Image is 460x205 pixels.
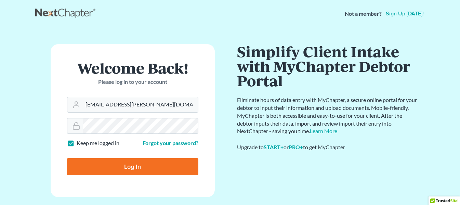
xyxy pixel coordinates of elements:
[237,44,418,88] h1: Simplify Client Intake with MyChapter Debtor Portal
[384,11,425,16] a: Sign up [DATE]!
[77,139,119,147] label: Keep me logged in
[345,10,382,18] strong: Not a member?
[237,143,418,151] div: Upgrade to or to get MyChapter
[143,140,198,146] a: Forgot your password?
[83,97,198,112] input: Email Address
[289,144,303,150] a: PRO+
[67,158,198,175] input: Log In
[310,128,337,134] a: Learn More
[67,78,198,86] p: Please log in to your account
[264,144,284,150] a: START+
[237,96,418,135] p: Eliminate hours of data entry with MyChapter, a secure online portal for your debtor to input the...
[67,61,198,75] h1: Welcome Back!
